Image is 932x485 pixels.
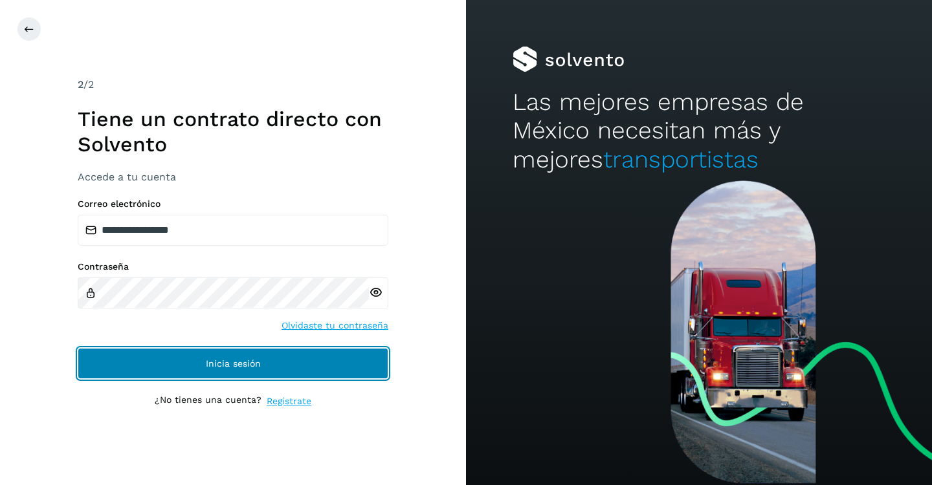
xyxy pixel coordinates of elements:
[78,77,388,92] div: /2
[78,199,388,210] label: Correo electrónico
[206,359,261,368] span: Inicia sesión
[78,348,388,379] button: Inicia sesión
[155,394,261,408] p: ¿No tienes una cuenta?
[282,319,388,332] a: Olvidaste tu contraseña
[78,78,83,91] span: 2
[78,107,388,156] h1: Tiene un contrato directo con Solvento
[513,88,885,174] h2: Las mejores empresas de México necesitan más y mejores
[78,261,388,272] label: Contraseña
[603,145,759,173] span: transportistas
[267,394,311,408] a: Regístrate
[78,171,388,183] h3: Accede a tu cuenta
